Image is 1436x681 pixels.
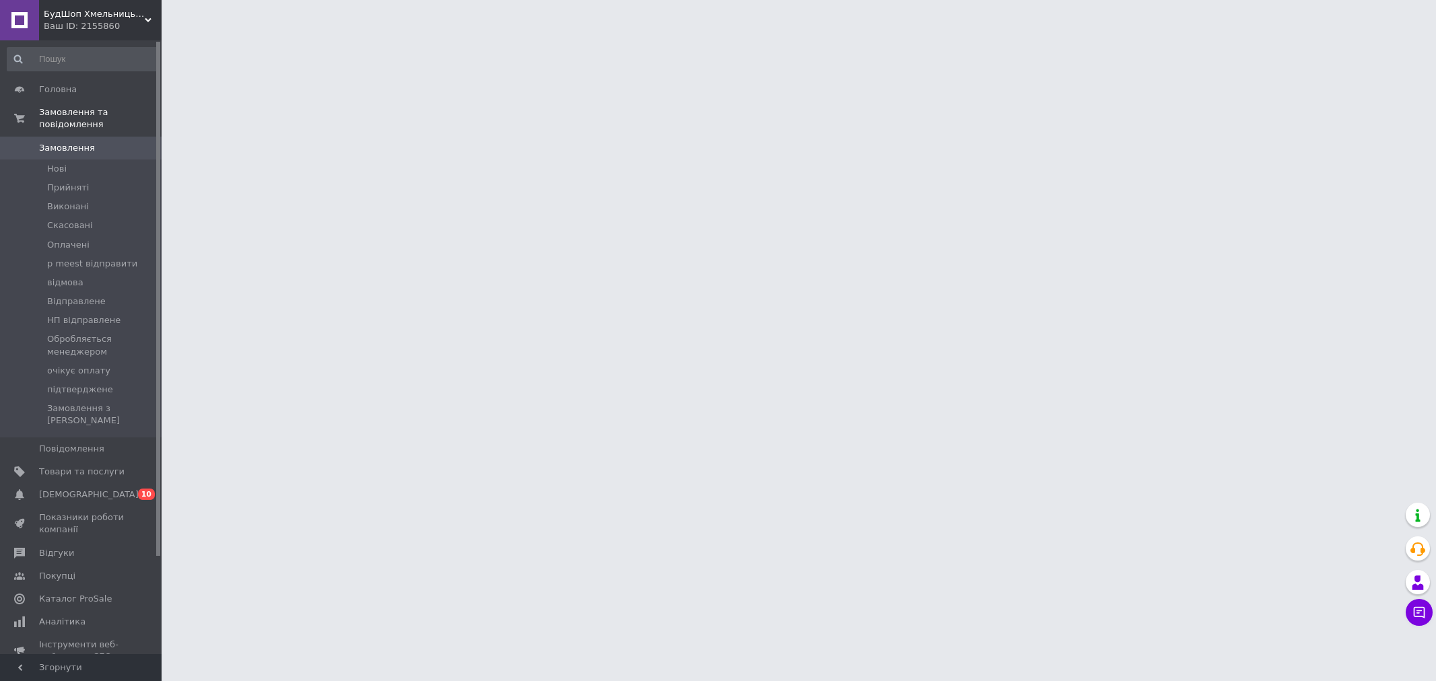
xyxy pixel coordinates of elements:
span: Аналітика [39,616,86,628]
span: Інструменти веб-майстра та SEO [39,639,125,663]
span: Відправлене [47,295,106,308]
span: відмова [47,277,83,289]
span: БудШоп Хмельницький [44,8,145,20]
span: Прийняті [47,182,89,194]
span: Показники роботи компанії [39,511,125,536]
span: Виконані [47,201,89,213]
span: Замовлення та повідомлення [39,106,162,131]
button: Чат з покупцем [1406,599,1433,626]
span: НП відправлене [47,314,121,326]
span: Скасовані [47,219,93,231]
span: Товари та послуги [39,466,125,478]
span: Замовлення [39,142,95,154]
span: Замовлення з [PERSON_NAME] [47,402,158,427]
div: Ваш ID: 2155860 [44,20,162,32]
input: Пошук [7,47,159,71]
span: очікує оплату [47,365,110,377]
span: Каталог ProSale [39,593,112,605]
span: p meest відправити [47,258,137,270]
span: Відгуки [39,547,74,559]
span: підтверджене [47,384,113,396]
span: Оплачені [47,239,90,251]
span: Головна [39,83,77,96]
span: [DEMOGRAPHIC_DATA] [39,489,139,501]
span: Покупці [39,570,75,582]
span: Нові [47,163,67,175]
span: Повідомлення [39,443,104,455]
span: Обробляється менеджером [47,333,158,357]
span: 10 [138,489,155,500]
